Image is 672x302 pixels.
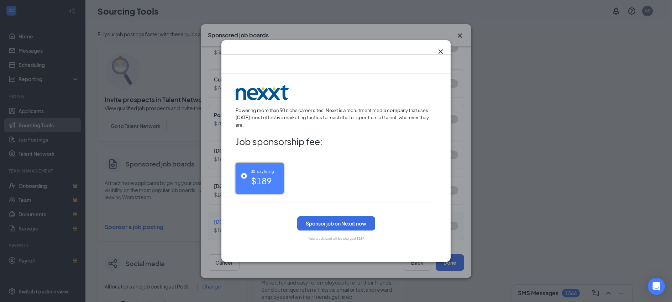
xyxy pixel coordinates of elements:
[648,278,665,295] div: Open Intercom Messenger
[251,169,274,175] span: 30-day listing
[436,47,445,56] button: Close
[236,135,436,149] span: Job sponsorship fee :
[436,47,445,56] svg: Cross
[251,174,274,188] span: $ 189
[297,216,375,231] button: Sponsor job on Nexxt now
[236,236,436,241] span: Your credit card will be charged $189
[236,107,436,128] span: Powering more than 50 niche career sites, Nexxt is a recruitment media company that uses [DATE] m...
